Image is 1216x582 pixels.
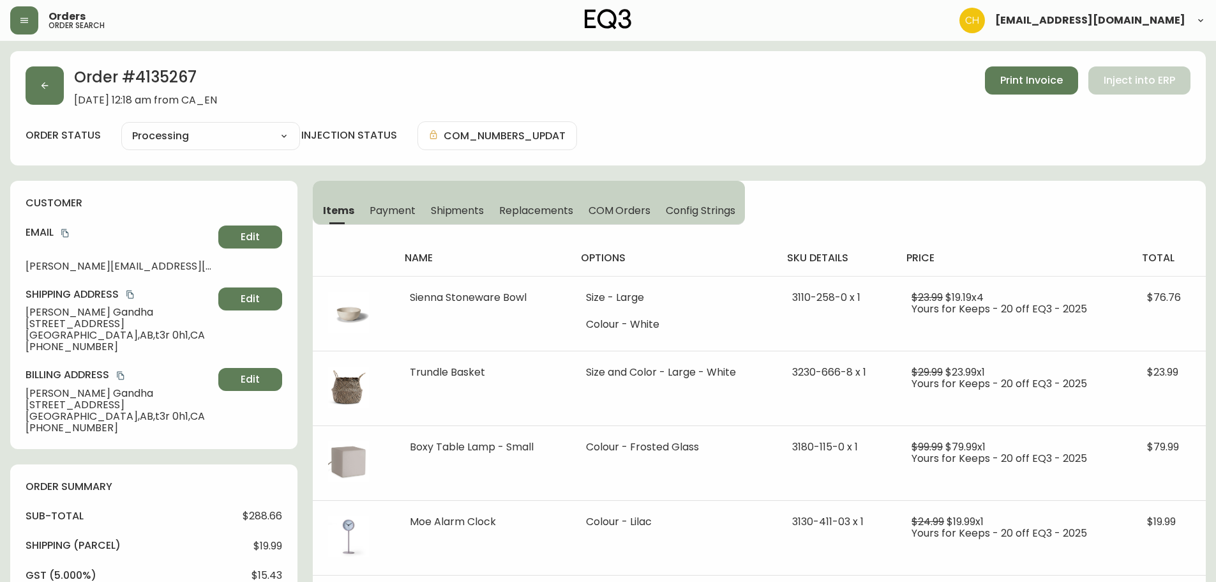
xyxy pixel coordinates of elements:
span: $23.99 x 1 [945,365,985,379]
span: COM Orders [589,204,651,217]
img: logo [585,9,632,29]
span: Yours for Keeps - 20 off EQ3 - 2025 [912,302,1087,316]
h4: name [405,251,560,265]
span: Print Invoice [1000,73,1063,88]
span: Edit [241,230,260,244]
img: 36edbdcd-7435-47d1-a275-b118d543dd41Optional[sienna-large-off-white-bowl].jpg [328,292,369,333]
label: order status [26,128,101,142]
span: $23.99 [912,290,943,305]
span: [PERSON_NAME] Gandha [26,388,213,399]
span: $29.99 [912,365,943,379]
span: $24.99 [912,514,944,529]
h4: total [1142,251,1196,265]
h4: sub-total [26,509,84,523]
h4: injection status [301,128,397,142]
span: Boxy Table Lamp - Small [410,440,534,454]
span: $76.76 [1147,290,1181,305]
span: Yours for Keeps - 20 off EQ3 - 2025 [912,526,1087,540]
span: Moe Alarm Clock [410,514,496,529]
span: [GEOGRAPHIC_DATA] , AB , t3r 0h1 , CA [26,330,213,341]
span: [PHONE_NUMBER] [26,341,213,353]
span: Yours for Keeps - 20 off EQ3 - 2025 [912,376,1087,391]
span: Trundle Basket [410,365,485,379]
h4: Email [26,226,213,240]
span: Payment [370,204,416,217]
span: [STREET_ADDRESS] [26,399,213,411]
span: [DATE] 12:18 am from CA_EN [74,95,217,106]
span: Sienna Stoneware Bowl [410,290,527,305]
img: 64f3274b-a033-4be4-9c81-bba17ccf068a.jpg [328,367,369,408]
span: Replacements [499,204,573,217]
span: [PERSON_NAME][EMAIL_ADDRESS][DOMAIN_NAME] [26,261,213,272]
li: Colour - Frosted Glass [586,441,762,453]
span: Shipments [431,204,484,217]
span: $23.99 [1147,365,1178,379]
span: $79.99 x 1 [945,440,986,454]
h4: customer [26,196,282,210]
span: [PHONE_NUMBER] [26,422,213,434]
h4: Shipping Address [26,287,213,302]
span: [EMAIL_ADDRESS][DOMAIN_NAME] [995,15,1185,26]
button: Edit [218,287,282,310]
span: 3110-258-0 x 1 [792,290,860,305]
span: $19.99 [1147,514,1176,529]
button: Edit [218,368,282,391]
img: 335cfe89-351a-49fa-bb50-2feaeae2011a.jpg [328,441,369,482]
h4: options [581,251,767,265]
span: [PERSON_NAME] Gandha [26,307,213,318]
span: $19.99 [253,540,282,552]
h2: Order # 4135267 [74,66,217,95]
li: Size - Large [586,292,762,303]
button: Edit [218,226,282,249]
span: $79.99 [1147,440,1179,454]
span: [GEOGRAPHIC_DATA] , AB , t3r 0h1 , CA [26,411,213,422]
span: [STREET_ADDRESS] [26,318,213,330]
h5: order search [49,22,105,29]
button: copy [124,288,137,301]
span: $288.66 [243,510,282,522]
button: copy [59,227,71,240]
span: 3130-411-03 x 1 [792,514,864,529]
li: Size and Color - Large - White [586,367,762,378]
span: $19.19 x 4 [945,290,984,305]
span: Edit [241,372,260,387]
li: Colour - Lilac [586,516,762,528]
h4: order summary [26,480,282,494]
h4: Shipping ( Parcel ) [26,539,121,553]
span: $19.99 x 1 [947,514,984,529]
h4: sku details [787,251,886,265]
span: 3230-666-8 x 1 [792,365,866,379]
h4: price [906,251,1122,265]
span: Edit [241,292,260,306]
img: 6288462cea190ebb98a2c2f3c744dd7e [959,8,985,33]
button: copy [114,369,127,382]
span: $99.99 [912,440,943,454]
button: Print Invoice [985,66,1078,95]
span: Config Strings [666,204,735,217]
img: 2cc9714f-2247-4723-9453-e1eff0ddc834.jpg [328,516,369,557]
span: Items [323,204,354,217]
span: Orders [49,11,86,22]
span: Yours for Keeps - 20 off EQ3 - 2025 [912,451,1087,466]
span: $15.43 [251,570,282,581]
span: 3180-115-0 x 1 [792,440,858,454]
li: Colour - White [586,319,762,330]
h4: Billing Address [26,368,213,382]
